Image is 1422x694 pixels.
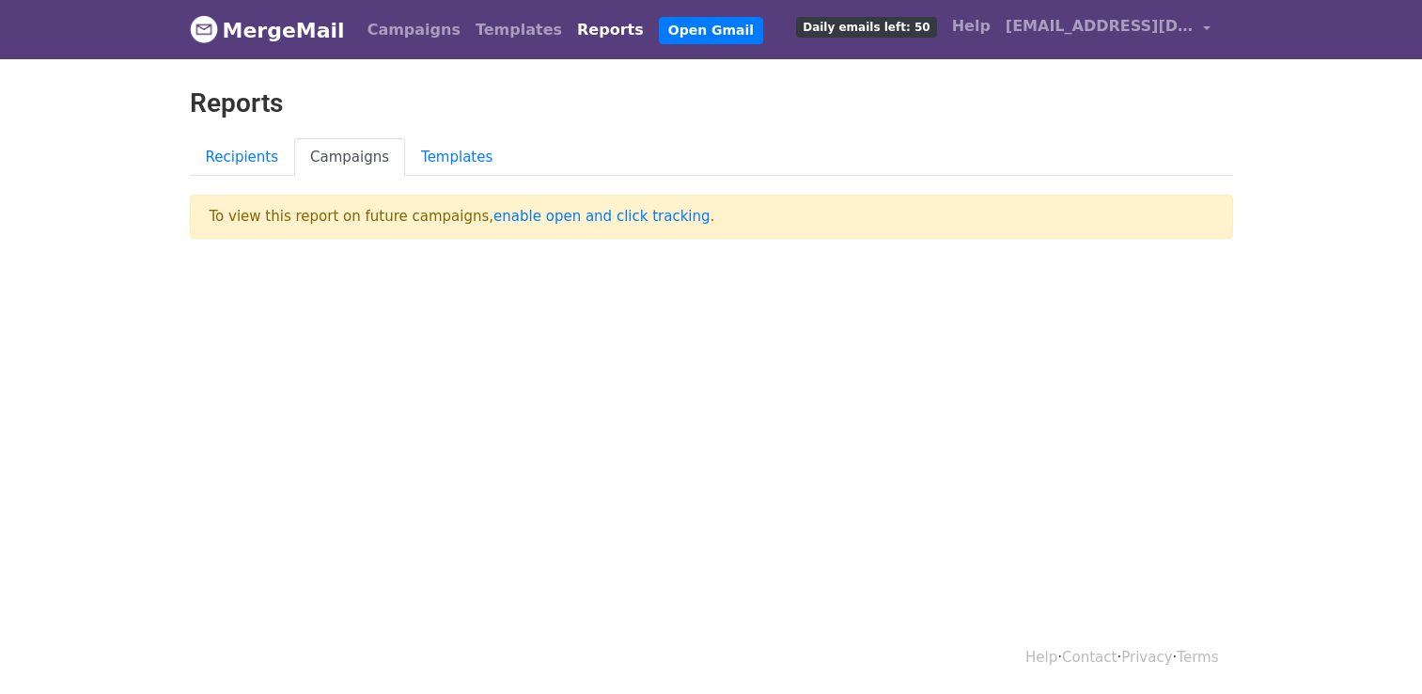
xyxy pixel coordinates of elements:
[468,11,570,49] a: Templates
[190,10,345,50] a: MergeMail
[1177,649,1218,666] a: Terms
[796,17,936,38] span: Daily emails left: 50
[493,208,710,225] a: enable open and click tracking
[659,17,763,44] a: Open Gmail
[1025,649,1057,666] a: Help
[1006,15,1194,38] span: [EMAIL_ADDRESS][DOMAIN_NAME]
[570,11,651,49] a: Reports
[1062,649,1117,666] a: Contact
[360,11,468,49] a: Campaigns
[998,8,1218,52] a: [EMAIL_ADDRESS][DOMAIN_NAME]
[190,138,295,177] a: Recipients
[190,195,1233,239] p: To view this report on future campaigns, .
[789,8,944,45] a: Daily emails left: 50
[405,138,508,177] a: Templates
[294,138,405,177] a: Campaigns
[190,87,1233,119] h2: Reports
[1121,649,1172,666] a: Privacy
[945,8,998,45] a: Help
[190,15,218,43] img: MergeMail logo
